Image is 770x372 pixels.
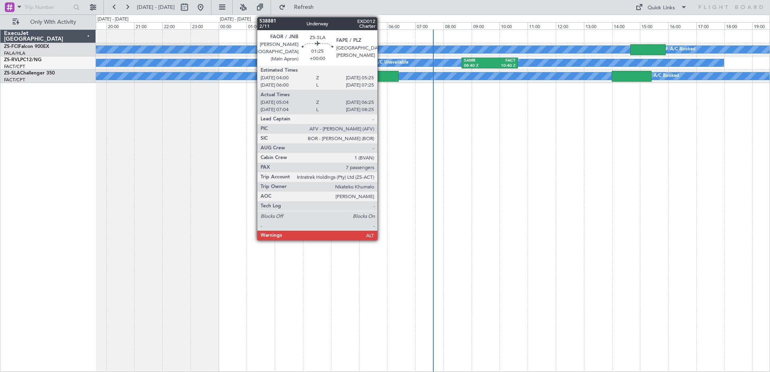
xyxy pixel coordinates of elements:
[415,22,443,29] div: 07:00
[162,22,190,29] div: 22:00
[4,50,25,56] a: FALA/HLA
[528,22,556,29] div: 11:00
[134,22,162,29] div: 21:00
[464,63,490,69] div: 08:40 Z
[190,22,219,29] div: 23:00
[359,22,387,29] div: 05:00
[4,64,25,70] a: FACT/CPT
[21,19,85,25] span: Only With Activity
[631,1,691,14] button: Quick Links
[137,4,175,11] span: [DATE] - [DATE]
[303,22,331,29] div: 03:00
[670,43,695,56] div: A/C Booked
[4,58,41,62] a: ZS-RVLPC12/NG
[640,22,668,29] div: 15:00
[556,22,584,29] div: 12:00
[246,22,275,29] div: 01:00
[287,4,321,10] span: Refresh
[443,22,472,29] div: 08:00
[612,22,640,29] div: 14:00
[696,22,724,29] div: 17:00
[648,4,675,12] div: Quick Links
[106,22,135,29] div: 20:00
[490,63,515,69] div: 10:40 Z
[4,71,20,76] span: ZS-SLA
[4,71,55,76] a: ZS-SLAChallenger 350
[97,16,128,23] div: [DATE] - [DATE]
[331,22,359,29] div: 04:00
[490,58,515,64] div: FACT
[375,57,408,69] div: A/C Unavailable
[4,44,49,49] a: ZS-FCIFalcon 900EX
[275,22,303,29] div: 02:00
[654,70,679,82] div: A/C Booked
[275,1,323,14] button: Refresh
[387,22,415,29] div: 06:00
[220,16,251,23] div: [DATE] - [DATE]
[499,22,528,29] div: 10:00
[668,22,696,29] div: 16:00
[4,44,19,49] span: ZS-FCI
[9,16,87,29] button: Only With Activity
[4,58,20,62] span: ZS-RVL
[724,22,753,29] div: 18:00
[584,22,612,29] div: 13:00
[472,22,500,29] div: 09:00
[25,1,71,13] input: Trip Number
[4,77,25,83] a: FACT/CPT
[219,22,247,29] div: 00:00
[464,58,490,64] div: SAMR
